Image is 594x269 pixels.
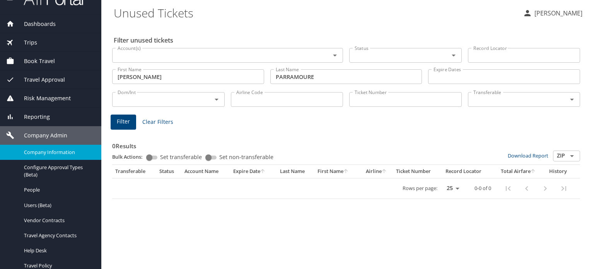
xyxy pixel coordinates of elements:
[260,169,266,174] button: sort
[393,165,442,178] th: Ticket Number
[544,165,573,178] th: History
[112,165,580,199] table: custom pagination table
[440,183,462,194] select: rows per page
[230,165,277,178] th: Expire Date
[448,50,459,61] button: Open
[156,165,181,178] th: Status
[14,20,56,28] span: Dashboards
[14,57,55,65] span: Book Travel
[14,75,65,84] span: Travel Approval
[112,137,580,151] h3: 0 Results
[114,1,517,25] h1: Unused Tickets
[329,50,340,61] button: Open
[114,34,582,46] h2: Filter unused tickets
[115,168,153,175] div: Transferable
[442,165,493,178] th: Record Locator
[277,165,314,178] th: Last Name
[14,131,67,140] span: Company Admin
[567,151,577,161] button: Open
[532,9,582,18] p: [PERSON_NAME]
[360,165,393,178] th: Airline
[403,186,437,191] p: Rows per page:
[111,115,136,130] button: Filter
[531,169,536,174] button: sort
[139,115,176,129] button: Clear Filters
[508,152,548,159] a: Download Report
[314,165,360,178] th: First Name
[219,154,273,160] span: Set non-transferable
[160,154,202,160] span: Set transferable
[24,247,92,254] span: Help Desk
[142,117,173,127] span: Clear Filters
[14,94,71,103] span: Risk Management
[24,232,92,239] span: Travel Agency Contacts
[382,169,387,174] button: sort
[24,186,92,194] span: People
[112,153,149,160] p: Bulk Actions:
[117,117,130,127] span: Filter
[181,165,230,178] th: Account Name
[493,165,543,178] th: Total Airfare
[567,94,577,105] button: Open
[24,202,92,209] span: Users (Beta)
[14,113,50,121] span: Reporting
[211,94,222,105] button: Open
[24,217,92,224] span: Vendor Contracts
[520,6,585,20] button: [PERSON_NAME]
[24,149,92,156] span: Company Information
[24,164,92,178] span: Configure Approval Types (Beta)
[475,186,491,191] p: 0-0 of 0
[14,38,37,47] span: Trips
[343,169,349,174] button: sort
